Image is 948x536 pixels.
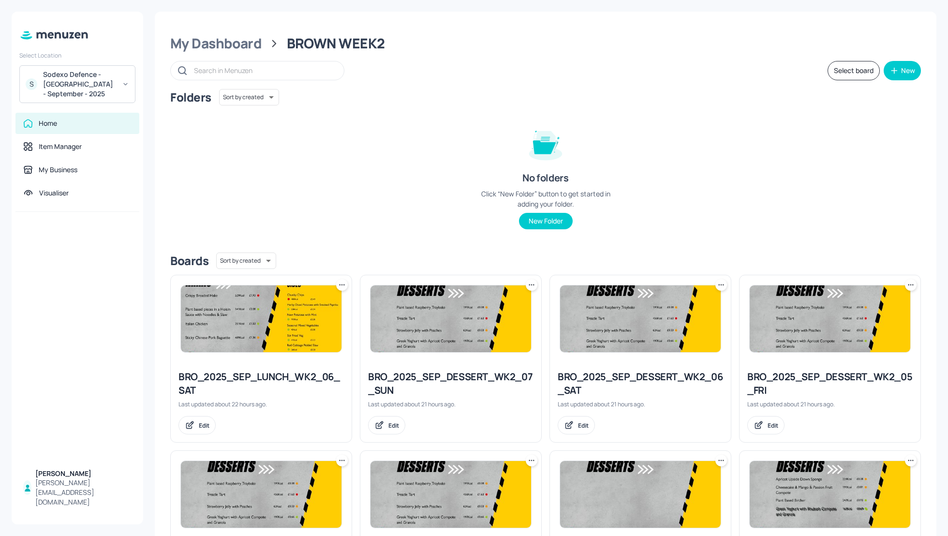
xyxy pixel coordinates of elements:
[287,35,385,52] div: BROWN WEEK2
[39,119,57,128] div: Home
[750,285,910,352] img: 2025-05-13-1747151174292i4g1qrcejv.jpeg
[170,253,208,268] div: Boards
[884,61,921,80] button: New
[26,78,37,90] div: S
[747,370,913,397] div: BRO_2025_SEP_DESSERT_WK2_05_FRI
[181,461,341,528] img: 2025-05-13-1747151174292i4g1qrcejv.jpeg
[558,400,723,408] div: Last updated about 21 hours ago.
[43,70,116,99] div: Sodexo Defence - [GEOGRAPHIC_DATA] - September - 2025
[519,213,573,229] button: New Folder
[558,370,723,397] div: BRO_2025_SEP_DESSERT_WK2_06_SAT
[368,400,533,408] div: Last updated about 21 hours ago.
[522,171,568,185] div: No folders
[560,461,721,528] img: 2025-05-08-1746712450279cmjftoxozvn.jpeg
[370,285,531,352] img: 2025-05-13-1747151174292i4g1qrcejv.jpeg
[170,35,262,52] div: My Dashboard
[199,421,209,430] div: Edit
[768,421,778,430] div: Edit
[901,67,915,74] div: New
[39,188,69,198] div: Visualiser
[473,189,618,209] div: Click “New Folder” button to get started in adding your folder.
[194,63,334,77] input: Search in Menuzen
[178,400,344,408] div: Last updated about 22 hours ago.
[747,400,913,408] div: Last updated about 21 hours ago.
[178,370,344,397] div: BRO_2025_SEP_LUNCH_WK2_06_SAT
[578,421,589,430] div: Edit
[521,119,570,167] img: folder-empty
[216,251,276,270] div: Sort by created
[388,421,399,430] div: Edit
[181,285,341,352] img: 2025-05-13-1747138297626m6wu911e22.jpeg
[170,89,211,105] div: Folders
[368,370,533,397] div: BRO_2025_SEP_DESSERT_WK2_07_SUN
[560,285,721,352] img: 2025-05-13-1747151174292i4g1qrcejv.jpeg
[370,461,531,528] img: 2025-05-13-1747151174292i4g1qrcejv.jpeg
[35,469,132,478] div: [PERSON_NAME]
[35,478,132,507] div: [PERSON_NAME][EMAIL_ADDRESS][DOMAIN_NAME]
[219,88,279,107] div: Sort by created
[828,61,880,80] button: Select board
[19,51,135,60] div: Select Location
[39,142,82,151] div: Item Manager
[39,165,77,175] div: My Business
[750,461,910,528] img: 2025-05-20-1747740639646etna42jsom7.jpeg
